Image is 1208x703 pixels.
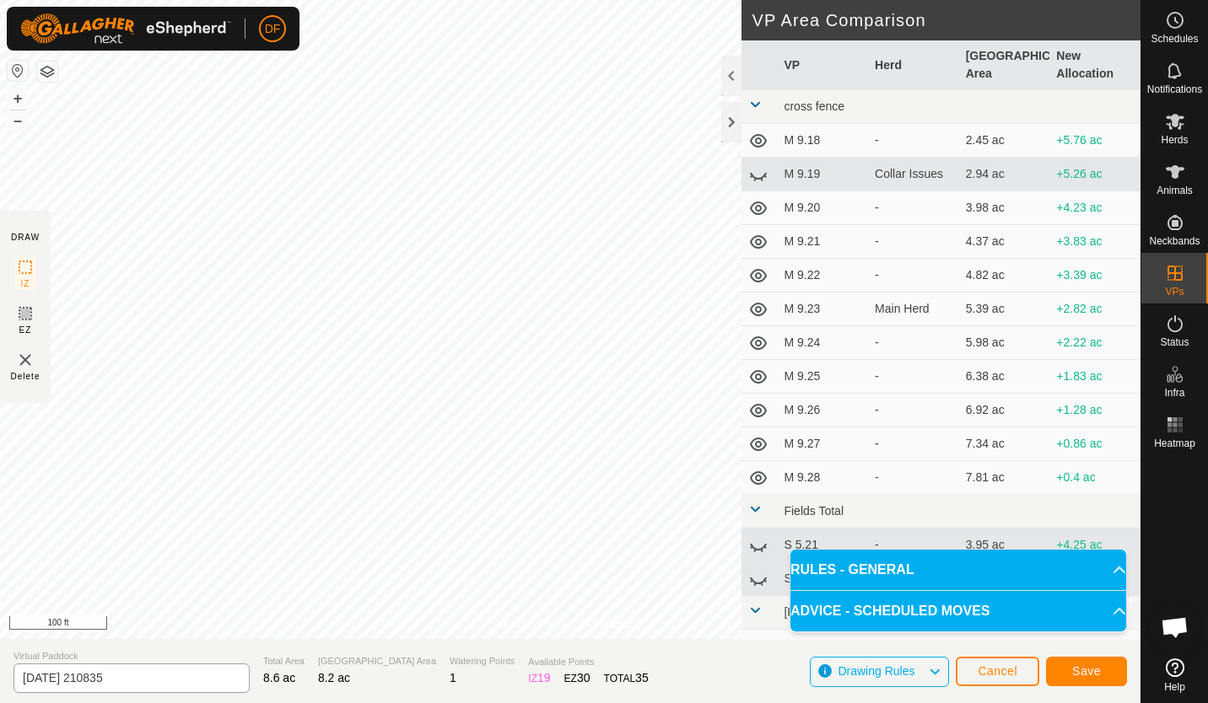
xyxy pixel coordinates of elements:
span: Delete [11,370,40,383]
span: Cancel [978,664,1017,678]
a: Help [1141,652,1208,699]
span: Fields Total [784,504,844,518]
td: +0.4 ac [1049,461,1141,495]
div: - [875,637,952,655]
span: Status [1160,337,1189,347]
span: IZ [21,277,30,290]
div: Collar Issues [875,165,952,183]
td: M 9.28 [777,461,868,495]
span: [GEOGRAPHIC_DATA] Area [318,654,436,668]
span: Herds [1161,135,1188,145]
td: 6.38 ac [959,360,1050,394]
button: Cancel [956,657,1039,686]
td: 2.45 ac [959,124,1050,158]
td: 3.95 ac [959,529,1050,562]
span: Heatmap [1154,438,1195,448]
button: + [8,89,28,109]
span: Help [1164,682,1185,692]
td: +1.28 ac [1049,394,1141,427]
td: M 9.26 [777,394,868,427]
span: cross fence [784,99,844,113]
div: TOTAL [604,669,649,687]
div: - [875,233,952,250]
div: EZ [564,669,591,687]
td: +4.23 ac [1049,191,1141,225]
div: Open chat [1150,602,1200,652]
td: S 5.8 [777,562,868,596]
button: Map Layers [37,62,57,82]
th: VP [777,40,868,90]
td: M 9.23 [777,292,868,326]
td: 5.98 ac [959,326,1050,360]
td: M 9.19 [777,158,868,191]
div: - [875,131,952,149]
span: Watering Points [450,654,515,668]
div: - [875,401,952,419]
p-accordion-header: RULES - GENERAL [790,550,1126,590]
span: 8.2 ac [318,671,350,684]
th: Herd [868,40,959,90]
span: Virtual Paddock [13,649,250,663]
td: +5.76 ac [1049,124,1141,158]
span: 30 [577,671,591,684]
td: 2.94 ac [959,158,1050,191]
div: Main Herd [875,300,952,318]
button: Save [1046,657,1127,686]
span: EZ [19,324,32,336]
td: +3.83 ac [1049,225,1141,259]
td: M 9.27 [777,427,868,461]
img: Gallagher Logo [20,13,231,44]
div: - [875,266,952,284]
div: - [875,199,952,217]
td: 7.81 ac [959,461,1050,495]
div: - [875,435,952,453]
td: 6.92 ac [959,394,1050,427]
div: - [875,368,952,385]
span: Drawing Rules [838,664,914,678]
span: ADVICE - SCHEDULED MOVES [790,601,990,621]
span: [PERSON_NAME]'s Perimeter [784,605,943,619]
div: IZ [528,669,550,687]
td: M 9.25 [777,360,868,394]
td: +4.25 ac [1049,529,1141,562]
td: +1.83 ac [1049,360,1141,394]
a: Contact Us [587,617,637,632]
td: +2.82 ac [1049,292,1141,326]
td: M 9.20 [777,191,868,225]
td: 7.34 ac [959,427,1050,461]
span: Schedules [1151,34,1198,44]
th: [GEOGRAPHIC_DATA] Area [959,40,1050,90]
div: DRAW [11,231,40,244]
div: - [875,469,952,486]
span: 8.6 ac [263,671,295,684]
button: Reset Map [8,61,28,81]
span: 35 [635,671,649,684]
span: Infra [1164,388,1184,398]
td: +0.86 ac [1049,427,1141,461]
td: BS 10.1 [777,630,868,663]
img: VP [15,350,35,370]
td: 3.98 ac [959,191,1050,225]
td: S 5.21 [777,529,868,562]
span: Notifications [1147,84,1202,94]
td: +2.22 ac [1049,326,1141,360]
td: M 9.22 [777,259,868,292]
h2: VP Area Comparison [752,10,1141,30]
a: Privacy Policy [504,617,567,632]
th: New Allocation [1049,40,1141,90]
span: RULES - GENERAL [790,560,914,580]
td: 5.39 ac [959,292,1050,326]
td: +5.26 ac [1049,158,1141,191]
div: - [875,536,952,554]
td: 4.37 ac [959,225,1050,259]
div: - [875,334,952,351]
td: M 9.21 [777,225,868,259]
span: Neckbands [1149,236,1200,246]
span: Total Area [263,654,305,668]
span: DF [265,20,281,38]
span: 19 [537,671,551,684]
span: VPs [1165,287,1184,297]
button: – [8,110,28,131]
td: M 9.18 [777,124,868,158]
span: 1 [450,671,456,684]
